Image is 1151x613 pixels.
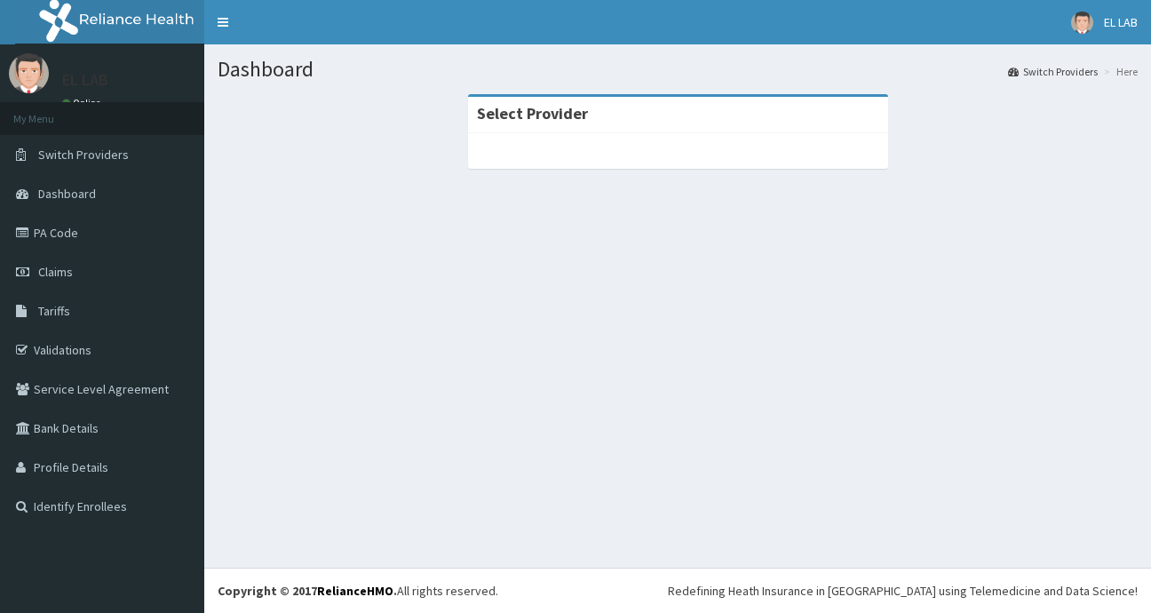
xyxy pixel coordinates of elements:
a: RelianceHMO [317,583,393,599]
img: User Image [1071,12,1093,34]
div: Redefining Heath Insurance in [GEOGRAPHIC_DATA] using Telemedicine and Data Science! [668,582,1138,600]
h1: Dashboard [218,58,1138,81]
img: User Image [9,53,49,93]
span: Switch Providers [38,147,129,163]
strong: Select Provider [477,103,588,123]
span: Claims [38,264,73,280]
p: EL LAB [62,72,108,88]
strong: Copyright © 2017 . [218,583,397,599]
a: Switch Providers [1008,64,1098,79]
a: Online [62,97,105,109]
footer: All rights reserved. [204,568,1151,613]
span: Tariffs [38,303,70,319]
span: Dashboard [38,186,96,202]
li: Here [1099,64,1138,79]
span: EL LAB [1104,14,1138,30]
